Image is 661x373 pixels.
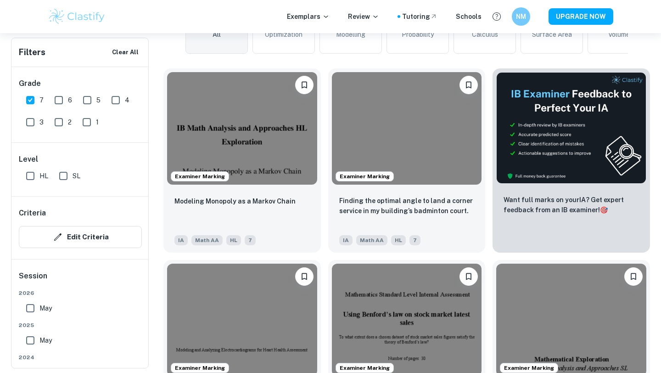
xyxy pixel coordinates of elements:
p: Exemplars [287,11,330,22]
span: May [39,303,52,313]
button: Bookmark [624,267,643,286]
span: Examiner Marking [171,364,229,372]
a: Tutoring [402,11,437,22]
p: Modeling Monopoly as a Markov Chain [174,196,296,206]
a: Schools [456,11,482,22]
h6: Filters [19,46,45,59]
span: 7 [409,235,420,245]
span: Calculus [472,29,498,40]
span: All [213,29,221,40]
span: Surface Area [532,29,572,40]
button: Bookmark [295,267,314,286]
img: Thumbnail [496,72,646,184]
span: 4 [125,95,129,105]
span: HL [226,235,241,245]
span: Examiner Marking [336,172,393,181]
button: Clear All [110,45,141,59]
span: May [39,335,52,345]
span: Volume [608,29,630,40]
span: Math AA [191,235,223,245]
button: Bookmark [295,76,314,94]
h6: Session [19,271,142,289]
button: Edit Criteria [19,226,142,248]
img: Clastify logo [48,7,106,26]
a: ThumbnailWant full marks on yourIA? Get expert feedback from an IB examiner! [493,68,650,253]
span: Probability [402,29,434,40]
p: Review [348,11,379,22]
a: Examiner MarkingBookmarkFinding the optimal angle to land a corner service in my building’s badmi... [328,68,486,253]
span: Math AA [356,235,387,245]
span: 2 [68,117,72,127]
a: Examiner MarkingBookmarkModeling Monopoly as a Markov ChainIAMath AAHL7 [163,68,321,253]
span: 7 [245,235,256,245]
button: Help and Feedback [489,9,504,24]
span: 5 [96,95,101,105]
button: NM [512,7,530,26]
span: Optimization [265,29,302,40]
p: Finding the optimal angle to land a corner service in my building’s badminton court. [339,196,475,216]
span: IA [339,235,353,245]
span: SL [73,171,80,181]
h6: Level [19,154,142,165]
span: 6 [68,95,72,105]
span: IA [174,235,188,245]
span: Examiner Marking [336,364,393,372]
span: HL [391,235,406,245]
img: Math AA IA example thumbnail: Finding the optimal angle to land a corn [332,72,482,185]
p: Want full marks on your IA ? Get expert feedback from an IB examiner! [504,195,639,215]
span: 2025 [19,321,142,329]
span: 1 [96,117,99,127]
span: HL [39,171,48,181]
button: Bookmark [459,267,478,286]
span: 2026 [19,289,142,297]
button: Bookmark [459,76,478,94]
span: Examiner Marking [500,364,558,372]
span: 3 [39,117,44,127]
span: Modelling [336,29,365,40]
span: 7 [39,95,44,105]
img: Math AA IA example thumbnail: Modeling Monopoly as a Markov Chain [167,72,317,185]
h6: Criteria [19,208,46,219]
h6: Grade [19,78,142,89]
span: Examiner Marking [171,172,229,181]
button: UPGRADE NOW [549,8,613,25]
span: 2024 [19,353,142,362]
h6: NM [516,11,527,22]
span: 🎯 [600,206,608,214]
